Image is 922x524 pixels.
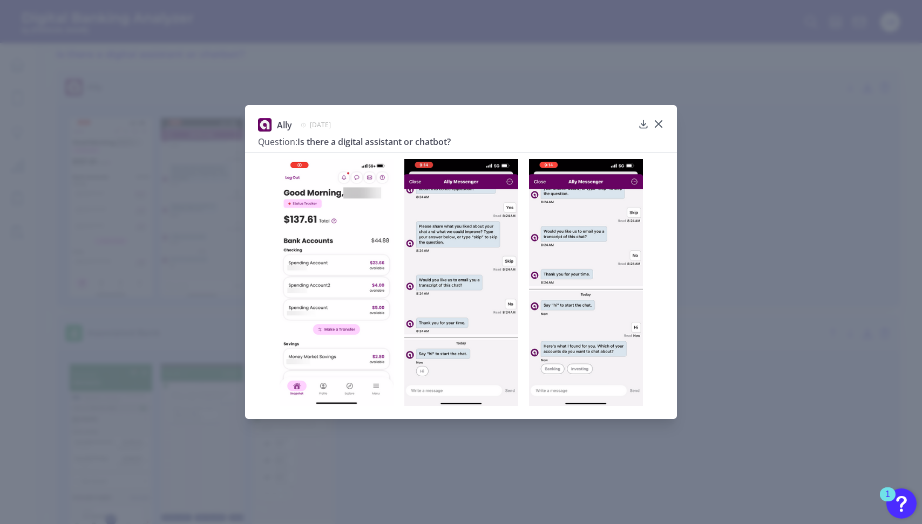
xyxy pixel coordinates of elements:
[258,136,297,148] span: Question:
[885,494,890,508] div: 1
[277,119,292,131] span: Ally
[258,136,634,148] h3: Is there a digital assistant or chatbot?
[310,120,331,129] span: [DATE]
[886,488,917,519] button: Open Resource Center, 1 new notification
